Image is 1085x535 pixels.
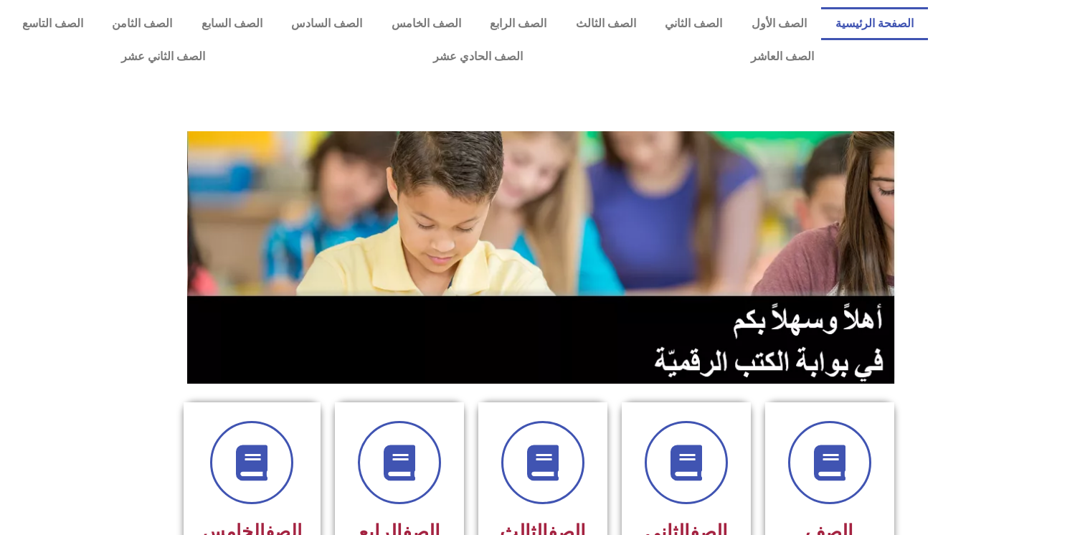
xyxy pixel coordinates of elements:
a: الصف الثاني [650,7,737,40]
a: الصف الثالث [561,7,650,40]
a: الصفحة الرئيسية [821,7,929,40]
a: الصف العاشر [637,40,928,73]
a: الصف السادس [277,7,377,40]
a: الصف الثامن [98,7,187,40]
a: الصف السابع [186,7,277,40]
a: الصف الأول [736,7,821,40]
a: الصف الثاني عشر [7,40,319,73]
a: الصف التاسع [7,7,98,40]
a: الصف الخامس [376,7,475,40]
a: الصف الحادي عشر [319,40,637,73]
a: الصف الرابع [475,7,562,40]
